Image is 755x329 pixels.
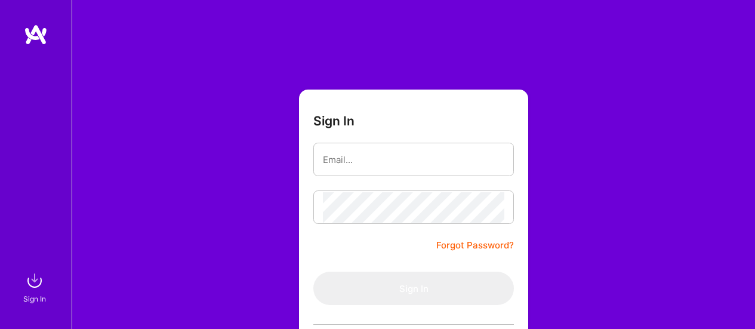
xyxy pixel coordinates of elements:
[323,144,504,175] input: Email...
[24,24,48,45] img: logo
[436,238,514,253] a: Forgot Password?
[25,269,47,305] a: sign inSign In
[313,113,355,128] h3: Sign In
[23,293,46,305] div: Sign In
[313,272,514,305] button: Sign In
[23,269,47,293] img: sign in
